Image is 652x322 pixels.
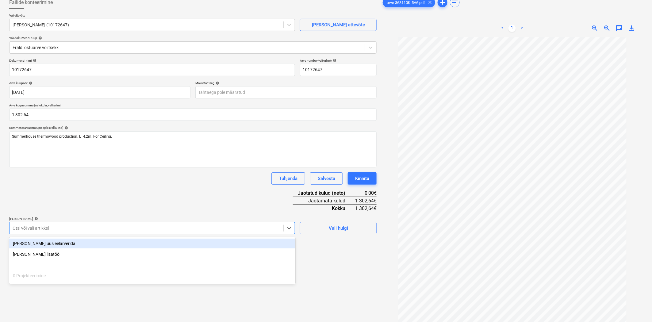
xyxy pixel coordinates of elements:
div: [PERSON_NAME] ettevõte [312,21,365,29]
div: ------------------------------ [9,260,295,270]
div: 1 302,64€ [355,205,377,212]
div: Arve number (valikuline) [300,59,377,63]
div: 0 Projekteerimine [9,271,295,281]
span: save_alt [628,25,635,32]
div: Dokumendi nimi [9,59,295,63]
div: Jaotatud kulud (neto) [293,190,355,197]
div: [PERSON_NAME] [9,217,295,221]
span: zoom_in [591,25,599,32]
span: arve 363110K-5V6.pdf [383,0,429,5]
a: Previous page [499,25,506,32]
p: Arve kogusumma (netokulu, valikuline) [9,103,377,109]
div: Arve kuupäev [9,81,190,85]
div: Kinnita [355,174,369,182]
span: help [214,81,219,85]
button: Salvesta [310,172,343,185]
div: Salvesta [318,174,335,182]
span: help [37,36,42,40]
div: Lisa uus lisatöö [9,249,295,259]
span: chat [616,25,623,32]
span: help [32,59,36,62]
span: help [332,59,336,62]
input: Tähtaega pole määratud [195,86,377,98]
div: [PERSON_NAME] lisatöö [9,249,295,259]
div: 0,00€ [355,190,377,197]
div: [PERSON_NAME] uus eelarverida [9,239,295,248]
div: Tühjenda [279,174,297,182]
button: Kinnita [348,172,377,185]
div: Kokku [293,205,355,212]
div: -- EK PP lisatööd ([PERSON_NAME], [PERSON_NAME], Rõdu) [9,282,295,291]
a: Page 1 is your current page [508,25,516,32]
div: Maksetähtaeg [195,81,377,85]
input: Dokumendi nimi [9,64,295,76]
input: Arve number [300,64,377,76]
p: Vali ettevõte [9,13,295,19]
span: help [63,126,68,130]
span: zoom_out [604,25,611,32]
button: Tühjenda [271,172,305,185]
div: Vali hulgi [329,224,348,232]
a: Next page [518,25,526,32]
button: Vali hulgi [300,222,377,234]
div: -- EK PP lisatööd (RB trepp, Vahelagi, Rõdu) [9,282,295,291]
span: help [28,81,33,85]
div: 1 302,64€ [355,197,377,205]
button: [PERSON_NAME] ettevõte [300,19,377,31]
div: Jaotamata kulud [293,197,355,205]
span: help [33,217,38,220]
div: Lisa uus eelarverida [9,239,295,248]
input: Arve kogusumma (netokulu, valikuline) [9,109,377,121]
span: Summerhouse thermowood production. L=4,2m. For Ceiling. [12,134,112,139]
div: Vali dokumendi tüüp [9,36,377,40]
div: Kommentaar raamatupidajale (valikuline) [9,126,377,130]
input: Arve kuupäeva pole määratud. [9,86,190,98]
